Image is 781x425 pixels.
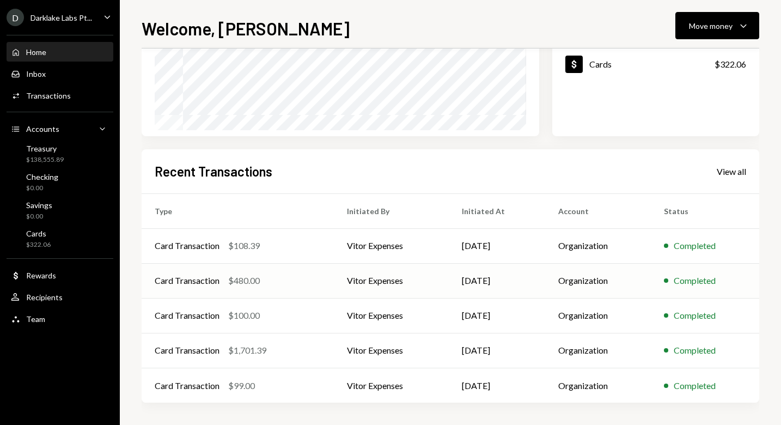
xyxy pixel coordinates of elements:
[449,263,545,298] td: [DATE]
[7,287,113,307] a: Recipients
[7,226,113,252] a: Cards$322.06
[674,344,716,357] div: Completed
[651,193,759,228] th: Status
[334,193,449,228] th: Initiated By
[7,169,113,195] a: Checking$0.00
[674,274,716,287] div: Completed
[717,165,746,177] a: View all
[7,119,113,138] a: Accounts
[26,271,56,280] div: Rewards
[155,239,219,252] div: Card Transaction
[334,263,449,298] td: Vitor Expenses
[334,333,449,368] td: Vitor Expenses
[674,239,716,252] div: Completed
[142,17,350,39] h1: Welcome, [PERSON_NAME]
[155,309,219,322] div: Card Transaction
[545,298,651,333] td: Organization
[545,368,651,403] td: Organization
[675,12,759,39] button: Move money
[228,344,266,357] div: $1,701.39
[7,86,113,105] a: Transactions
[26,240,51,250] div: $322.06
[155,274,219,287] div: Card Transaction
[552,46,759,82] a: Cards$322.06
[228,239,260,252] div: $108.39
[7,141,113,167] a: Treasury$138,555.89
[26,314,45,324] div: Team
[26,47,46,57] div: Home
[7,42,113,62] a: Home
[26,184,58,193] div: $0.00
[155,379,219,392] div: Card Transaction
[715,58,746,71] div: $322.06
[26,201,52,210] div: Savings
[449,333,545,368] td: [DATE]
[689,20,733,32] div: Move money
[449,228,545,263] td: [DATE]
[7,64,113,83] a: Inbox
[334,368,449,403] td: Vitor Expenses
[142,193,334,228] th: Type
[449,193,545,228] th: Initiated At
[26,91,71,100] div: Transactions
[30,13,92,22] div: Darklake Labs Pt...
[228,379,255,392] div: $99.00
[7,197,113,223] a: Savings$0.00
[26,69,46,78] div: Inbox
[7,265,113,285] a: Rewards
[449,368,545,403] td: [DATE]
[155,162,272,180] h2: Recent Transactions
[26,212,52,221] div: $0.00
[7,309,113,329] a: Team
[449,298,545,333] td: [DATE]
[334,298,449,333] td: Vitor Expenses
[26,144,64,153] div: Treasury
[674,309,716,322] div: Completed
[228,274,260,287] div: $480.00
[26,229,51,238] div: Cards
[674,379,716,392] div: Completed
[545,193,651,228] th: Account
[589,59,612,69] div: Cards
[545,228,651,263] td: Organization
[26,155,64,165] div: $138,555.89
[7,9,24,26] div: D
[26,124,59,133] div: Accounts
[545,333,651,368] td: Organization
[26,172,58,181] div: Checking
[334,228,449,263] td: Vitor Expenses
[26,293,63,302] div: Recipients
[155,344,219,357] div: Card Transaction
[228,309,260,322] div: $100.00
[545,263,651,298] td: Organization
[717,166,746,177] div: View all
